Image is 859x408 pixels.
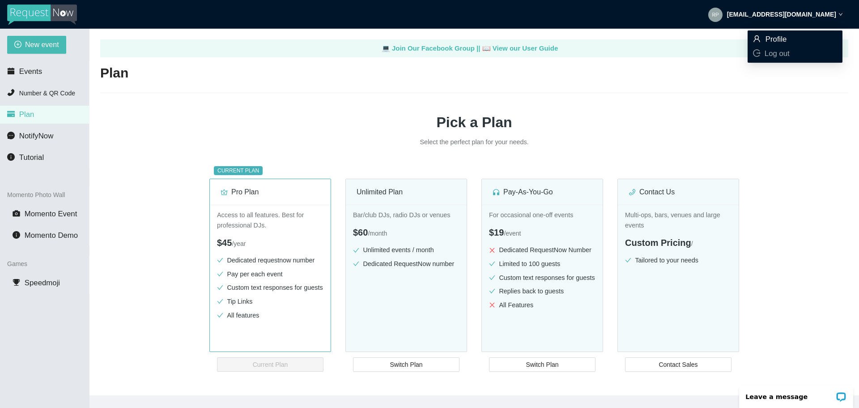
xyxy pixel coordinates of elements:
[625,238,691,248] span: Custom Pricing
[625,257,631,263] span: check
[217,210,323,230] p: Access to all features. Best for professional DJs.
[353,357,459,372] button: Switch Plan
[14,41,21,49] span: plus-circle
[13,210,20,217] span: camera
[625,255,731,266] li: Tailored to your needs
[7,4,77,25] img: RequestNow
[765,49,790,58] span: Log out
[493,186,592,198] div: Pay-As-You-Go
[504,230,521,237] span: / event
[489,273,595,283] li: Custom text responses for guests
[708,8,723,22] img: 5b1edd0a233595123be31e57a207736d
[353,261,359,267] span: check
[232,240,246,247] span: / year
[629,186,728,198] div: Contact Us
[489,210,595,220] p: For occasional one-off events
[838,12,843,17] span: down
[7,110,15,118] span: credit-card
[489,302,495,308] span: close
[753,35,761,43] span: user
[340,137,608,147] p: Select the perfect plan for your needs.
[217,283,323,293] li: Custom text responses for guests
[353,259,459,269] li: Dedicated RequestNow number
[353,247,359,253] span: check
[217,312,223,318] span: check
[7,36,66,54] button: plus-circleNew event
[493,189,500,196] span: customer-service
[482,44,558,52] a: laptop View our User Guide
[217,296,323,307] li: Tip Links
[390,360,422,369] span: Switch Plan
[25,279,60,287] span: Speedmoji
[368,230,387,237] span: / month
[217,298,223,305] span: check
[217,284,223,291] span: check
[489,261,495,267] span: check
[353,228,368,237] span: $60
[691,240,693,247] span: /
[489,247,495,253] span: close
[100,64,848,82] h2: Plan
[25,39,59,50] span: New event
[217,271,223,277] span: check
[625,357,731,372] button: Contact Sales
[489,228,504,237] span: $19
[25,210,77,218] span: Momento Event
[217,269,323,279] li: Pay per each event
[7,67,15,75] span: calendar
[221,186,320,198] div: Pro Plan
[100,111,848,133] h1: Pick a Plan
[727,11,836,18] strong: [EMAIL_ADDRESS][DOMAIN_NAME]
[221,189,228,196] span: crown
[357,186,456,198] div: Unlimited Plan
[19,132,53,140] span: NotifyNow
[7,132,15,139] span: message
[489,245,595,255] li: Dedicated RequestNow Number
[25,231,78,240] span: Momento Demo
[659,360,697,369] span: Contact Sales
[489,286,595,296] li: Replies back to guests
[489,275,495,281] span: check
[526,360,558,369] span: Switch Plan
[19,153,44,162] span: Tutorial
[353,245,459,255] li: Unlimited events / month
[217,238,232,248] span: $45
[7,153,15,161] span: info-circle
[489,300,595,310] li: All Features
[353,210,459,220] p: Bar/club DJs, radio DJs or venues
[629,189,636,196] span: phone
[7,89,15,96] span: phone
[13,231,20,239] span: info-circle
[382,44,390,52] span: laptop
[489,357,595,372] button: Switch Plan
[753,49,761,57] span: logout
[625,210,731,230] p: Multi-ops, bars, venues and large events
[13,279,20,286] span: trophy
[19,90,75,97] span: Number & QR Code
[733,380,859,408] iframe: LiveChat chat widget
[217,255,323,266] li: Dedicated requestnow number
[765,35,787,43] span: Profile
[217,257,223,263] span: check
[217,310,323,321] li: All features
[217,357,323,372] button: Current Plan
[19,67,42,76] span: Events
[482,44,491,52] span: laptop
[214,166,263,175] sup: CURRENT PLAN
[19,110,34,119] span: Plan
[382,44,482,52] a: laptop Join Our Facebook Group ||
[489,288,495,294] span: check
[489,259,595,269] li: Limited to 100 guests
